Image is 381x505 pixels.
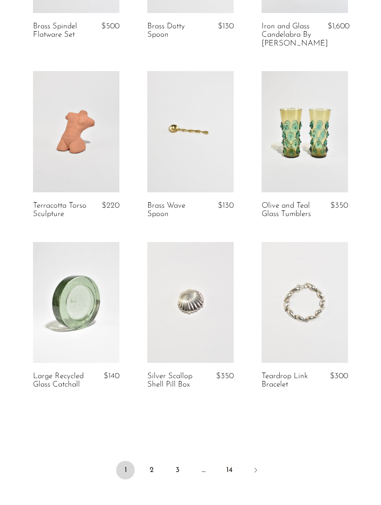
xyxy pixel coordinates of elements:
[246,461,265,481] a: Next
[262,372,316,389] a: Teardrop Link Bracelet
[194,461,213,479] span: …
[330,372,348,380] span: $300
[102,202,119,210] span: $220
[262,202,316,219] a: Olive and Teal Glass Tumblers
[33,372,88,389] a: Large Recycled Glass Catchall
[33,22,88,39] a: Brass Spindel Flatware Set
[147,372,202,389] a: Silver Scallop Shell Pill Box
[220,461,239,479] a: 14
[168,461,187,479] a: 3
[104,372,119,380] span: $140
[262,22,328,48] a: Iron and Glass Candelabra By [PERSON_NAME]
[101,22,119,30] span: $500
[147,202,202,219] a: Brass Wave Spoon
[116,461,135,479] span: 1
[216,372,234,380] span: $350
[330,202,348,210] span: $350
[218,22,234,30] span: $130
[142,461,161,479] a: 2
[33,202,88,219] a: Terracotta Torso Sculpture
[147,22,202,39] a: Brass Dotty Spoon
[328,22,349,30] span: $1,600
[218,202,234,210] span: $130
